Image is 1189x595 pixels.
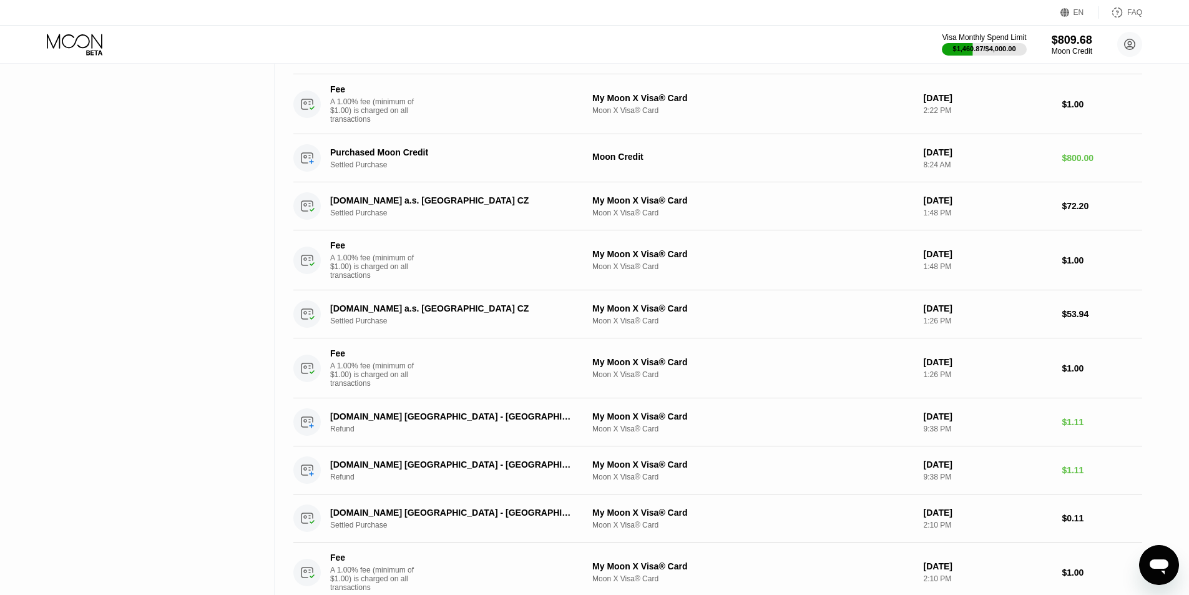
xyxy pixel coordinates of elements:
div: FeeA 1.00% fee (minimum of $1.00) is charged on all transactionsMy Moon X Visa® CardMoon X Visa® ... [293,74,1142,134]
div: Moon X Visa® Card [592,425,914,433]
div: [DOMAIN_NAME] [GEOGRAPHIC_DATA] - [GEOGRAPHIC_DATA] [330,411,572,421]
div: [DATE] [924,460,1052,470]
div: My Moon X Visa® Card [592,508,914,518]
div: A 1.00% fee (minimum of $1.00) is charged on all transactions [330,253,424,280]
div: [DATE] [924,303,1052,313]
div: Fee [330,553,418,563]
div: My Moon X Visa® Card [592,357,914,367]
div: 9:38 PM [924,425,1052,433]
div: Settled Purchase [330,317,590,325]
div: Moon X Visa® Card [592,574,914,583]
div: Purchased Moon CreditSettled PurchaseMoon Credit[DATE]8:24 AM$800.00 [293,134,1142,182]
div: [DATE] [924,147,1052,157]
div: $1.00 [1062,255,1142,265]
div: [DOMAIN_NAME] [GEOGRAPHIC_DATA] - [GEOGRAPHIC_DATA]Settled PurchaseMy Moon X Visa® CardMoon X Vis... [293,494,1142,543]
div: [DOMAIN_NAME] [GEOGRAPHIC_DATA] - [GEOGRAPHIC_DATA]RefundMy Moon X Visa® CardMoon X Visa® Card[DA... [293,446,1142,494]
div: 1:48 PM [924,209,1052,217]
div: EN [1074,8,1084,17]
div: My Moon X Visa® Card [592,460,914,470]
div: [DATE] [924,561,1052,571]
div: Refund [330,425,590,433]
div: Moon Credit [1052,47,1092,56]
div: 8:24 AM [924,160,1052,169]
div: $1.11 [1062,465,1142,475]
div: Fee [330,84,418,94]
iframe: Tlačidlo na spustenie okna správ [1139,545,1179,585]
div: [DOMAIN_NAME] a.s. [GEOGRAPHIC_DATA] CZ [330,195,572,205]
div: 1:48 PM [924,262,1052,271]
div: A 1.00% fee (minimum of $1.00) is charged on all transactions [330,361,424,388]
div: 2:10 PM [924,521,1052,529]
div: 9:38 PM [924,473,1052,481]
div: FAQ [1127,8,1142,17]
div: [DATE] [924,195,1052,205]
div: 2:10 PM [924,574,1052,583]
div: 1:26 PM [924,317,1052,325]
div: FeeA 1.00% fee (minimum of $1.00) is charged on all transactionsMy Moon X Visa® CardMoon X Visa® ... [293,338,1142,398]
div: EN [1060,6,1098,19]
div: [DATE] [924,508,1052,518]
div: [DATE] [924,357,1052,367]
div: My Moon X Visa® Card [592,195,914,205]
div: $53.94 [1062,309,1142,319]
div: $800.00 [1062,153,1142,163]
div: $809.68 [1052,34,1092,47]
div: $1.00 [1062,568,1142,578]
div: [DOMAIN_NAME] a.s. [GEOGRAPHIC_DATA] CZSettled PurchaseMy Moon X Visa® CardMoon X Visa® Card[DATE... [293,182,1142,230]
div: $1.11 [1062,417,1142,427]
div: Settled Purchase [330,209,590,217]
div: My Moon X Visa® Card [592,303,914,313]
div: Moon X Visa® Card [592,262,914,271]
div: [DATE] [924,249,1052,259]
div: FeeA 1.00% fee (minimum of $1.00) is charged on all transactionsMy Moon X Visa® CardMoon X Visa® ... [293,230,1142,290]
div: Moon X Visa® Card [592,521,914,529]
div: Moon X Visa® Card [592,370,914,379]
div: My Moon X Visa® Card [592,93,914,103]
div: Visa Monthly Spend Limit [942,33,1026,42]
div: Settled Purchase [330,521,590,529]
div: Moon Credit [592,152,914,162]
div: $1,460.87 / $4,000.00 [953,45,1016,52]
div: [DOMAIN_NAME] [GEOGRAPHIC_DATA] - [GEOGRAPHIC_DATA] [330,460,572,470]
div: My Moon X Visa® Card [592,411,914,421]
div: Visa Monthly Spend Limit$1,460.87/$4,000.00 [942,33,1026,56]
div: [DOMAIN_NAME] a.s. [GEOGRAPHIC_DATA] CZ [330,303,572,313]
div: A 1.00% fee (minimum of $1.00) is charged on all transactions [330,97,424,124]
div: $809.68Moon Credit [1052,34,1092,56]
div: $0.11 [1062,513,1142,523]
div: Fee [330,348,418,358]
div: My Moon X Visa® Card [592,249,914,259]
div: Moon X Visa® Card [592,106,914,115]
div: 1:26 PM [924,370,1052,379]
div: [DATE] [924,93,1052,103]
div: $1.00 [1062,99,1142,109]
div: Refund [330,473,590,481]
div: Moon X Visa® Card [592,317,914,325]
div: My Moon X Visa® Card [592,561,914,571]
div: $72.20 [1062,201,1142,211]
div: Moon X Visa® Card [592,209,914,217]
div: Settled Purchase [330,160,590,169]
div: [DOMAIN_NAME] [GEOGRAPHIC_DATA] - [GEOGRAPHIC_DATA]RefundMy Moon X Visa® CardMoon X Visa® Card[DA... [293,398,1142,446]
div: Purchased Moon Credit [330,147,572,157]
div: A 1.00% fee (minimum of $1.00) is charged on all transactions [330,566,424,592]
div: Moon X Visa® Card [592,473,914,481]
div: [DOMAIN_NAME] a.s. [GEOGRAPHIC_DATA] CZSettled PurchaseMy Moon X Visa® CardMoon X Visa® Card[DATE... [293,290,1142,338]
div: FAQ [1098,6,1142,19]
div: 2:22 PM [924,106,1052,115]
div: [DATE] [924,411,1052,421]
div: $1.00 [1062,363,1142,373]
div: Fee [330,240,418,250]
div: [DOMAIN_NAME] [GEOGRAPHIC_DATA] - [GEOGRAPHIC_DATA] [330,508,572,518]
